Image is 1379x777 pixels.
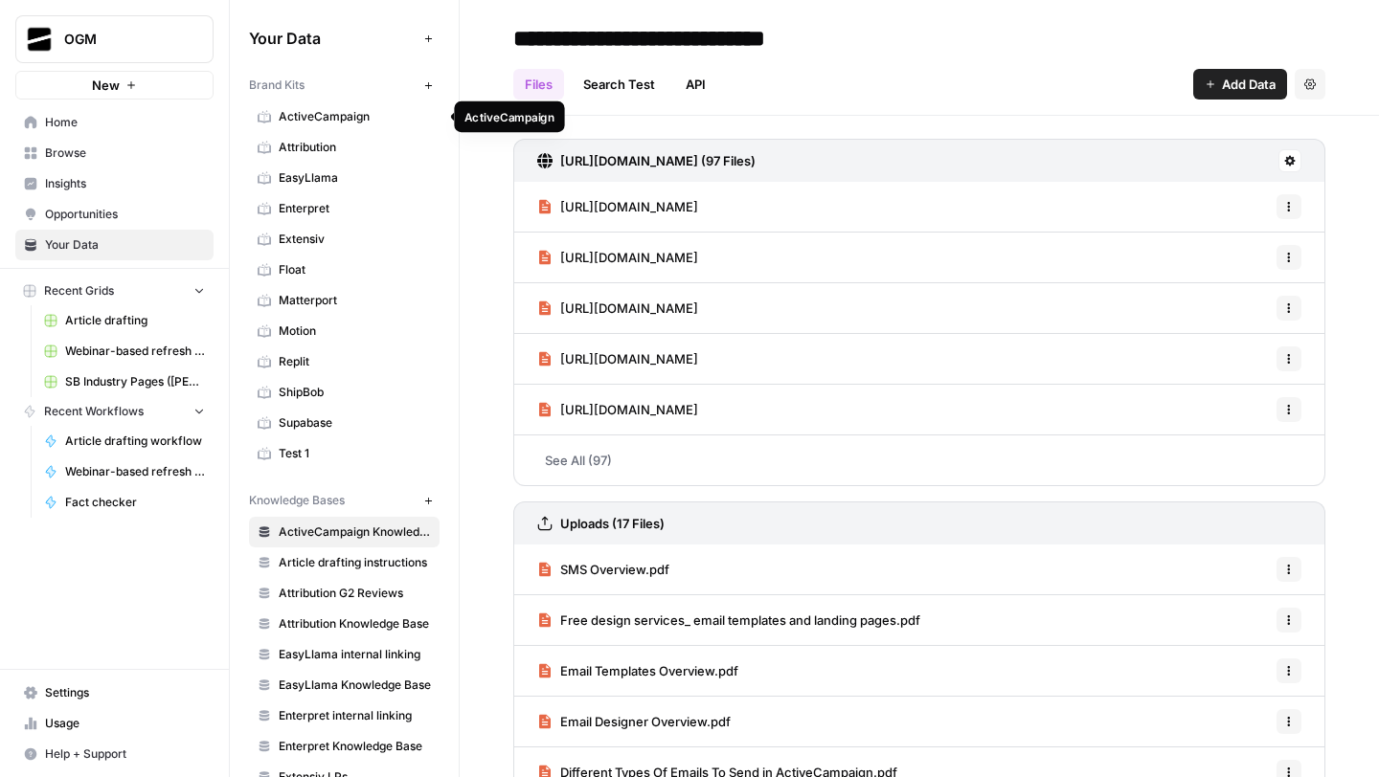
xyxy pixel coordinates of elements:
a: Search Test [572,69,667,100]
span: Usage [45,715,205,732]
a: [URL][DOMAIN_NAME] (97 Files) [537,140,756,182]
a: Free design services_ email templates and landing pages.pdf [537,595,920,645]
span: [URL][DOMAIN_NAME] [560,197,698,216]
span: Brand Kits [249,77,305,94]
button: Recent Grids [15,277,214,305]
span: Insights [45,175,205,192]
button: Workspace: OGM [15,15,214,63]
span: Opportunities [45,206,205,223]
span: Article drafting instructions [279,554,431,571]
span: SMS Overview.pdf [560,560,669,579]
span: [URL][DOMAIN_NAME] [560,400,698,419]
a: ActiveCampaign Knowledge Base [249,517,440,547]
span: Fact checker [65,494,205,511]
span: ActiveCampaign Knowledge Base [279,523,431,541]
span: Enterpret Knowledge Base [279,738,431,755]
span: SB Industry Pages ([PERSON_NAME] v3) Grid [65,373,205,390]
span: Knowledge Bases [249,492,345,509]
span: Attribution [279,139,431,156]
span: EasyLlama [279,169,431,187]
span: Test 1 [279,445,431,462]
span: Motion [279,322,431,340]
span: ActiveCampaign [279,108,431,125]
span: ShipBob [279,384,431,401]
span: [URL][DOMAIN_NAME] [560,248,698,267]
span: Your Data [45,236,205,254]
a: API [674,69,717,100]
span: EasyLlama Knowledge Base [279,677,431,694]
a: Your Data [15,230,214,260]
a: Webinar-based refresh (INDUSTRY-FOCUSED) [35,456,214,487]
a: SMS Overview.pdf [537,544,669,594]
span: Replit [279,353,431,370]
a: See All (97) [513,435,1325,485]
a: Extensiv [249,224,440,255]
span: Email Templates Overview.pdf [560,661,738,680]
a: EasyLlama internal linking [249,639,440,670]
a: Opportunities [15,199,214,230]
a: Article drafting instructions [249,547,440,578]
span: Webinar-based refresh (INDUSTRY-FOCUSED) [65,463,205,480]
span: Your Data [249,27,417,50]
a: Settings [15,677,214,708]
button: Add Data [1193,69,1287,100]
span: Add Data [1222,75,1276,94]
span: Settings [45,684,205,701]
span: Recent Grids [44,282,114,300]
span: Home [45,114,205,131]
span: Supabase [279,414,431,432]
a: Browse [15,138,214,168]
span: Help + Support [45,745,205,763]
a: Uploads (17 Files) [537,502,665,544]
span: [URL][DOMAIN_NAME] [560,299,698,318]
a: Test 1 [249,438,440,469]
span: [URL][DOMAIN_NAME] [560,349,698,368]
a: Enterpret internal linking [249,700,440,731]
a: Files [513,69,564,100]
a: [URL][DOMAIN_NAME] [537,334,698,384]
button: New [15,71,214,100]
span: Browse [45,144,205,162]
span: Matterport [279,292,431,309]
h3: [URL][DOMAIN_NAME] (97 Files) [560,151,756,170]
a: Insights [15,168,214,199]
a: [URL][DOMAIN_NAME] [537,182,698,232]
span: Enterpret internal linking [279,707,431,724]
div: ActiveCampaign [464,108,554,125]
button: Help + Support [15,739,214,769]
span: New [92,76,120,95]
a: ActiveCampaign [249,101,440,132]
a: Attribution [249,132,440,163]
a: Float [249,255,440,285]
a: Replit [249,346,440,377]
a: Supabase [249,408,440,438]
a: Article drafting workflow [35,426,214,456]
a: EasyLlama [249,163,440,193]
span: OGM [64,30,180,49]
a: Motion [249,316,440,346]
span: Attribution G2 Reviews [279,585,431,602]
button: Recent Workflows [15,397,214,426]
span: Article drafting workflow [65,433,205,450]
img: OGM Logo [22,22,57,56]
a: Webinar-based refresh (INDUSTRY-FOCUSED) [35,336,214,366]
a: [URL][DOMAIN_NAME] [537,283,698,333]
a: Article drafting [35,305,214,336]
span: EasyLlama internal linking [279,646,431,663]
a: [URL][DOMAIN_NAME] [537,233,698,282]
span: Enterpret [279,200,431,217]
a: SB Industry Pages ([PERSON_NAME] v3) Grid [35,366,214,397]
span: Attribution Knowledge Base [279,615,431,633]
a: Matterport [249,285,440,316]
h3: Uploads (17 Files) [560,514,665,533]
a: Enterpret [249,193,440,224]
span: Email Designer Overview.pdf [560,712,731,731]
a: Enterpret Knowledge Base [249,731,440,762]
a: Attribution Knowledge Base [249,609,440,639]
span: Float [279,261,431,278]
a: Fact checker [35,487,214,518]
span: Webinar-based refresh (INDUSTRY-FOCUSED) [65,343,205,360]
a: Usage [15,708,214,739]
span: Article drafting [65,312,205,329]
a: Email Designer Overview.pdf [537,697,731,746]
